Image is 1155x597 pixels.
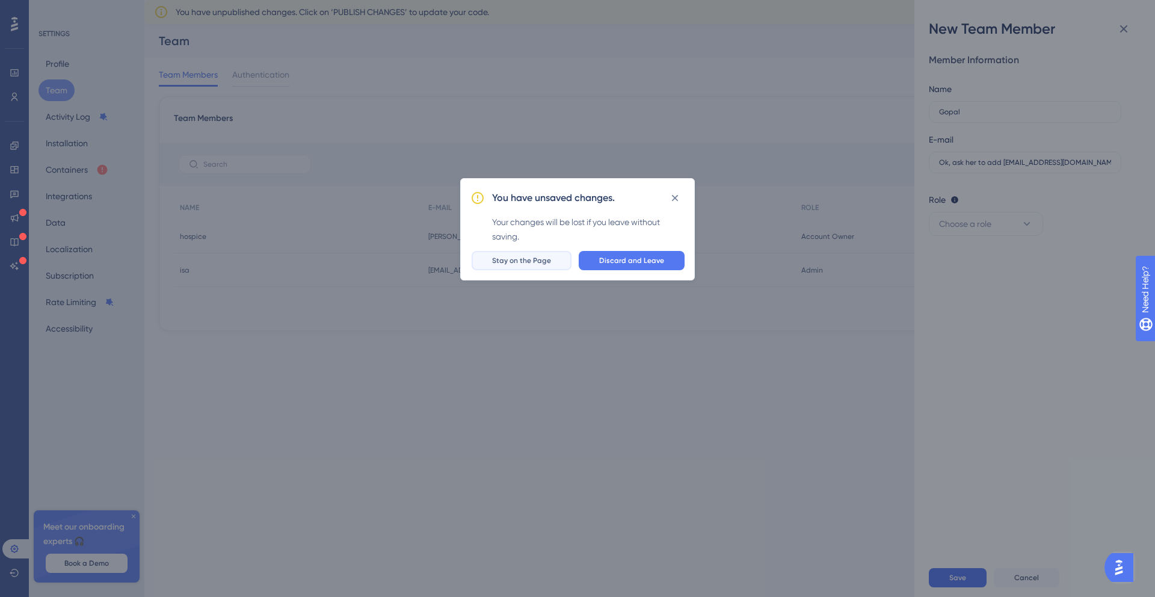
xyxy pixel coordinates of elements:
[1104,549,1141,586] iframe: UserGuiding AI Assistant Launcher
[492,256,551,265] span: Stay on the Page
[492,191,615,205] h2: You have unsaved changes.
[28,3,75,17] span: Need Help?
[492,215,685,244] div: Your changes will be lost if you leave without saving.
[599,256,664,265] span: Discard and Leave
